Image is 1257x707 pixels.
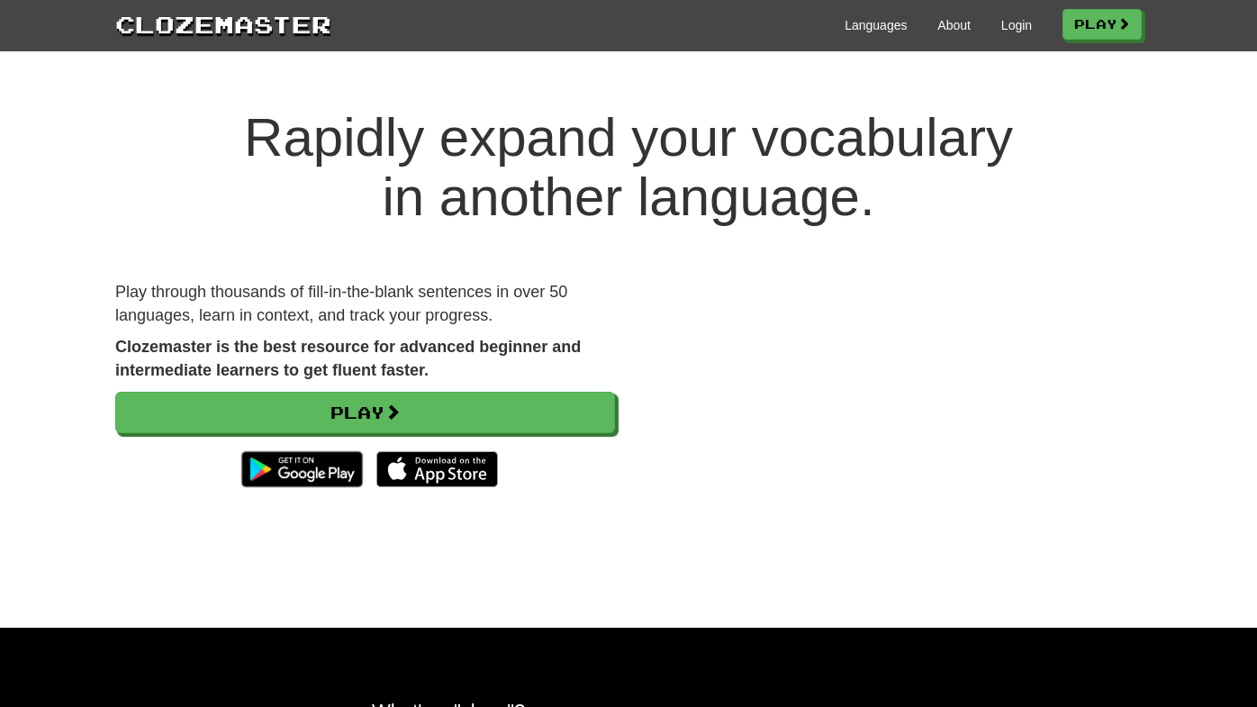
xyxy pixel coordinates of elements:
a: About [937,16,971,34]
strong: Clozemaster is the best resource for advanced beginner and intermediate learners to get fluent fa... [115,338,581,379]
a: Clozemaster [115,7,331,41]
a: Play [1063,9,1142,40]
img: Get it on Google Play [232,442,372,496]
a: Languages [845,16,907,34]
p: Play through thousands of fill-in-the-blank sentences in over 50 languages, learn in context, and... [115,281,615,327]
a: Login [1001,16,1032,34]
img: Download_on_the_App_Store_Badge_US-UK_135x40-25178aeef6eb6b83b96f5f2d004eda3bffbb37122de64afbaef7... [376,451,498,487]
a: Play [115,392,615,433]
